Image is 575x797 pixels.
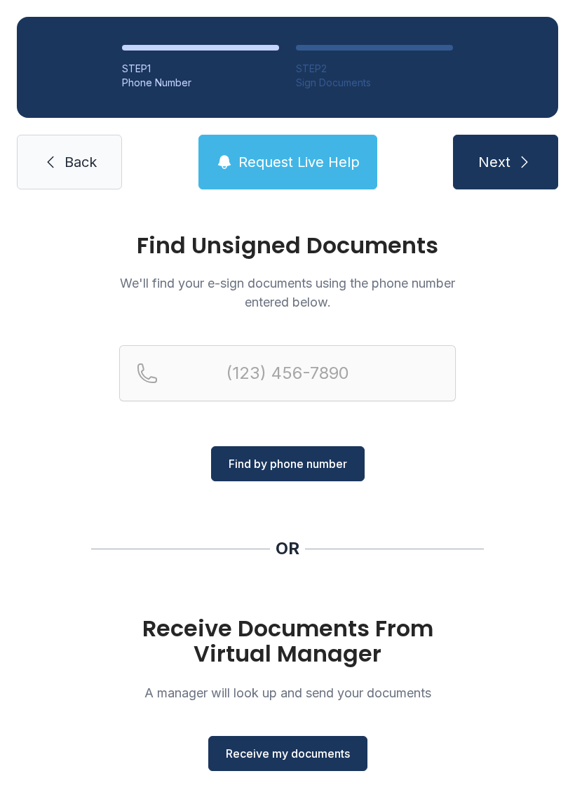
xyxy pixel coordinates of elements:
[238,152,360,172] span: Request Live Help
[229,455,347,472] span: Find by phone number
[122,76,279,90] div: Phone Number
[276,537,299,560] div: OR
[119,616,456,667] h1: Receive Documents From Virtual Manager
[226,745,350,762] span: Receive my documents
[119,234,456,257] h1: Find Unsigned Documents
[119,274,456,312] p: We'll find your e-sign documents using the phone number entered below.
[296,62,453,76] div: STEP 2
[119,345,456,401] input: Reservation phone number
[65,152,97,172] span: Back
[119,683,456,702] p: A manager will look up and send your documents
[122,62,279,76] div: STEP 1
[478,152,510,172] span: Next
[296,76,453,90] div: Sign Documents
